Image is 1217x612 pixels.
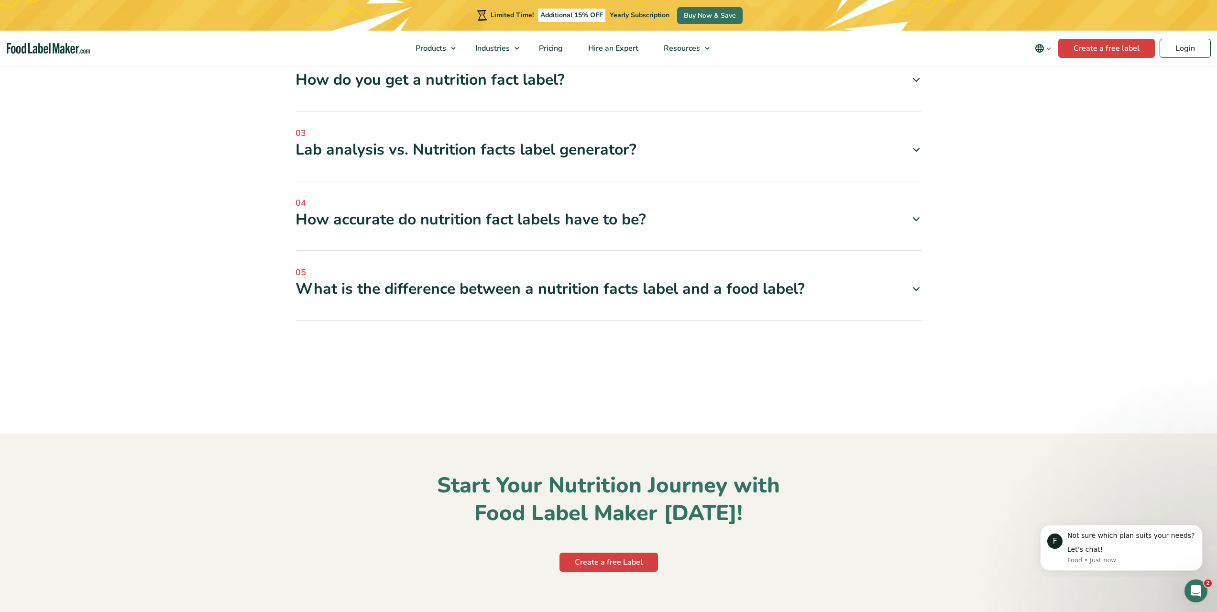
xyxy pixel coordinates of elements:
[296,266,922,299] a: 05 What is the difference between a nutrition facts label and a food label?
[463,31,524,66] a: Industries
[296,140,922,160] div: Lab analysis vs. Nutrition facts label generator?
[296,127,922,160] a: 03 Lab analysis vs. Nutrition facts label generator?
[296,266,922,279] span: 05
[526,31,573,66] a: Pricing
[538,9,605,22] span: Additional 15% OFF
[1204,579,1212,587] span: 2
[1028,39,1058,58] button: Change language
[1160,39,1211,58] a: Login
[472,43,511,54] span: Industries
[7,43,90,54] a: Food Label Maker homepage
[413,43,447,54] span: Products
[403,31,460,66] a: Products
[296,197,922,230] a: 04 How accurate do nutrition fact labels have to be?
[296,70,922,90] div: How do you get a nutrition fact label?
[296,279,922,299] div: What is the difference between a nutrition facts label and a food label?
[1026,516,1217,577] iframe: Intercom notifications message
[559,553,658,572] a: Create a free Label
[677,7,743,24] a: Buy Now & Save
[585,43,639,54] span: Hire an Expert
[576,31,649,66] a: Hire an Expert
[296,127,922,140] span: 03
[311,472,907,528] h3: Start Your Nutrition Journey with Food Label Maker [DATE]!
[296,210,922,230] div: How accurate do nutrition fact labels have to be?
[1184,579,1207,602] iframe: Intercom live chat
[296,57,922,90] a: 02 How do you get a nutrition fact label?
[536,43,564,54] span: Pricing
[296,197,922,210] span: 04
[661,43,701,54] span: Resources
[1058,39,1155,58] a: Create a free label
[491,11,534,20] span: Limited Time!
[651,31,714,66] a: Resources
[610,11,669,20] span: Yearly Subscription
